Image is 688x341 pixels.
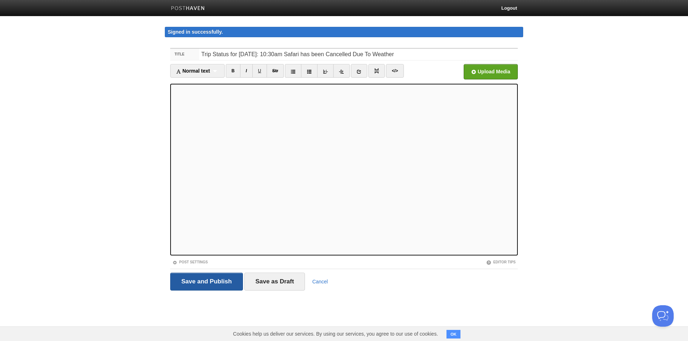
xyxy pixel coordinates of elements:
span: Cookies help us deliver our services. By using our services, you agree to our use of cookies. [226,327,445,341]
a: Cancel [312,279,328,284]
label: Title [170,49,199,60]
a: B [226,64,240,78]
input: Save as Draft [244,273,305,291]
del: Str [272,68,278,73]
a: </> [386,64,403,78]
a: I [240,64,253,78]
a: Post Settings [172,260,208,264]
a: U [252,64,267,78]
img: pagebreak-icon.png [374,68,379,73]
input: Save and Publish [170,273,243,291]
img: Posthaven-bar [171,6,205,11]
div: Signed in successfully. [165,27,523,37]
a: Editor Tips [486,260,516,264]
iframe: Help Scout Beacon - Open [652,305,674,327]
a: Str [267,64,284,78]
span: Normal text [176,68,210,74]
button: OK [446,330,460,338]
